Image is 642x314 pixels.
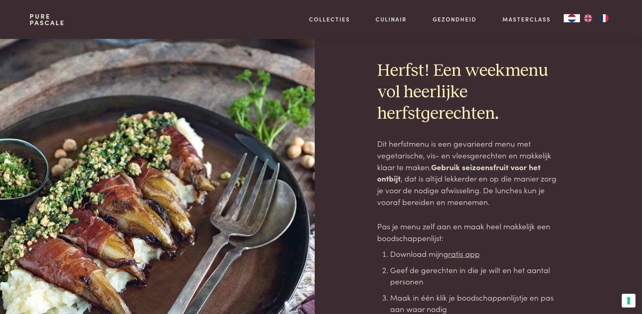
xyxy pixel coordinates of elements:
a: gratis app [443,248,480,259]
a: Collecties [309,15,350,23]
li: Download mijn [390,248,563,260]
ul: Language list [580,14,612,22]
div: Language [564,14,580,22]
a: Masterclass [502,15,551,23]
strong: Gebruik seizoensfruit voor het ontbijt [377,161,541,184]
a: EN [580,14,596,22]
p: Pas je menu zelf aan en maak heel makkelijk een boodschappenlijst: [377,220,563,244]
a: Gezondheid [433,15,477,23]
button: Uw voorkeuren voor toestemming voor trackingtechnologieën [622,294,636,308]
a: PurePascale [30,13,65,26]
a: FR [596,14,612,22]
h2: Herfst! Een weekmenu vol heerlijke herfstgerechten. [377,60,563,125]
aside: Language selected: Nederlands [564,14,612,22]
li: Geef de gerechten in die je wilt en het aantal personen [390,264,563,287]
p: Dit herfstmenu is een gevarieerd menu met vegetarische, vis- en vleesgerechten en makkelijk klaar... [377,138,563,207]
a: NL [564,14,580,22]
a: Culinair [376,15,407,23]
